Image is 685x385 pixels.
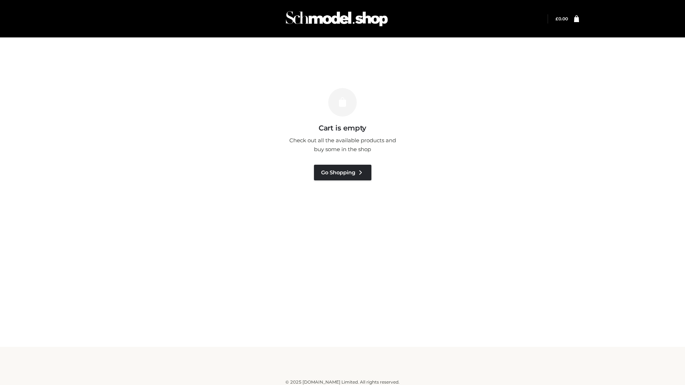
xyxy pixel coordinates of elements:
[314,165,371,180] a: Go Shopping
[122,124,563,132] h3: Cart is empty
[285,136,400,154] p: Check out all the available products and buy some in the shop
[555,16,568,21] a: £0.00
[283,5,390,33] img: Schmodel Admin 964
[555,16,568,21] bdi: 0.00
[555,16,558,21] span: £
